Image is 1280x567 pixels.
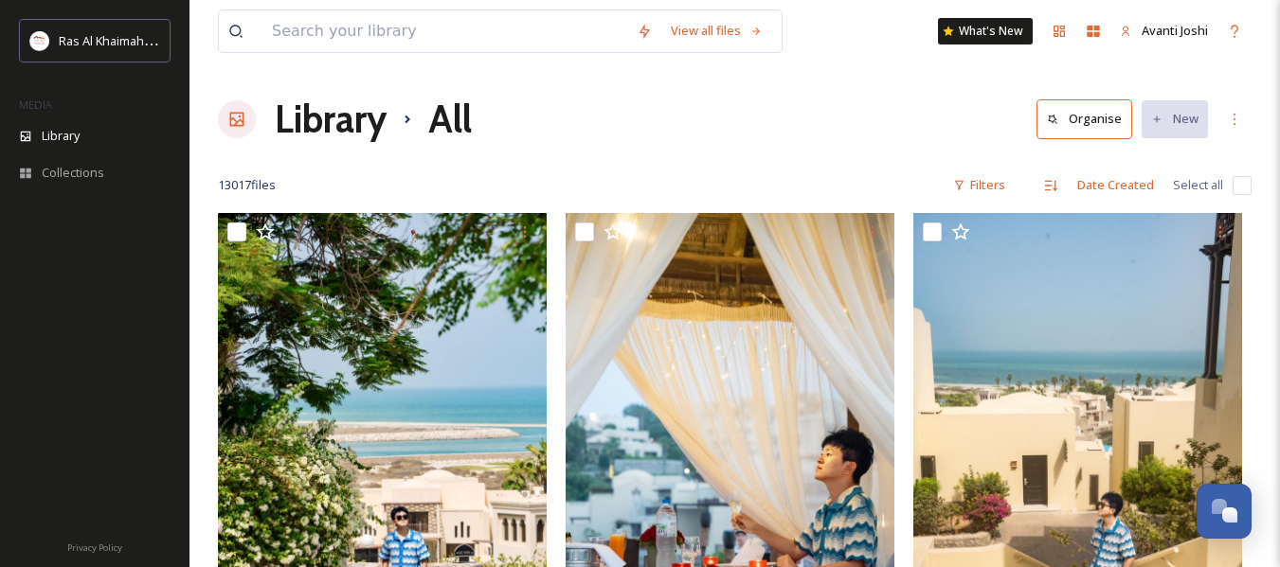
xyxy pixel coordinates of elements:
div: Filters [944,167,1015,204]
span: Privacy Policy [67,541,122,554]
span: Collections [42,164,104,182]
a: Organise [1037,99,1142,138]
span: Ras Al Khaimah Tourism Development Authority [59,31,327,49]
a: View all files [661,12,772,49]
a: Privacy Policy [67,535,122,558]
span: Library [42,127,80,145]
a: Library [275,91,387,148]
input: Search your library [262,10,627,52]
img: Logo_RAKTDA_RGB-01.png [30,31,49,50]
a: What's New [938,18,1033,44]
span: Select all [1173,176,1223,194]
button: Open Chat [1197,484,1252,539]
span: MEDIA [19,97,52,112]
button: Organise [1037,99,1132,138]
div: Date Created [1068,167,1163,204]
h1: All [428,91,472,148]
a: Avanti Joshi [1110,12,1217,49]
button: New [1142,100,1208,137]
span: 13017 file s [218,176,276,194]
span: Avanti Joshi [1142,22,1208,39]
